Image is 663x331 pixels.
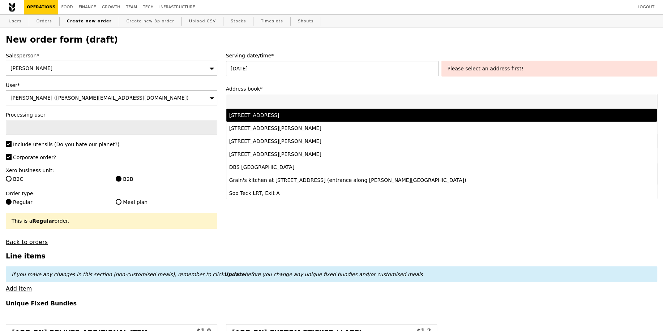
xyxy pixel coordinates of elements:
div: Grain's kitchen at [STREET_ADDRESS] (entrance along [PERSON_NAME][GEOGRAPHIC_DATA]) [229,177,548,184]
a: Orders [34,15,55,28]
input: Meal plan [116,199,121,205]
a: Shouts [295,15,317,28]
div: [STREET_ADDRESS] [229,112,548,119]
input: Corporate order? [6,154,12,160]
b: Regular [32,218,54,224]
label: Address book* [226,85,657,92]
div: DBS [GEOGRAPHIC_DATA] [229,164,548,171]
a: Back to orders [6,239,48,245]
div: [STREET_ADDRESS][PERSON_NAME] [229,125,548,132]
a: Upload CSV [186,15,219,28]
div: Please select an address first! [447,65,651,72]
a: Timeslots [258,15,286,28]
span: Include utensils (Do you hate our planet?) [13,141,119,147]
label: Processing user [6,111,217,118]
div: [STREET_ADDRESS][PERSON_NAME] [229,151,548,158]
label: B2C [6,175,107,183]
h3: Line items [6,252,657,260]
div: [STREET_ADDRESS][PERSON_NAME] [229,138,548,145]
span: [PERSON_NAME] ([PERSON_NAME][EMAIL_ADDRESS][DOMAIN_NAME]) [10,95,189,101]
label: B2B [116,175,217,183]
span: [PERSON_NAME] [10,65,52,71]
div: This is a order. [12,217,211,225]
input: Include utensils (Do you hate our planet?) [6,141,12,147]
h4: Unique Fixed Bundles [6,300,657,307]
a: Create new 3p order [124,15,177,28]
label: Serving date/time* [226,52,657,59]
input: Serving date [226,61,439,76]
input: B2C [6,176,12,182]
b: Update [224,271,244,277]
label: Meal plan [116,199,217,206]
label: User* [6,82,217,89]
em: If you make any changes in this section (non-customised meals), remember to click before you chan... [12,271,423,277]
a: Add item [6,285,32,292]
a: Create new order [64,15,115,28]
label: Salesperson* [6,52,217,59]
label: Xero business unit: [6,167,217,174]
input: Regular [6,199,12,205]
label: Regular [6,199,107,206]
h2: New order form (draft) [6,35,657,45]
a: Users [6,15,25,28]
label: Order type: [6,190,217,197]
input: B2B [116,176,121,182]
a: Stocks [228,15,249,28]
img: Grain logo [9,3,15,12]
div: Soo Teck LRT, Exit A [229,190,548,197]
span: Corporate order? [13,154,56,160]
